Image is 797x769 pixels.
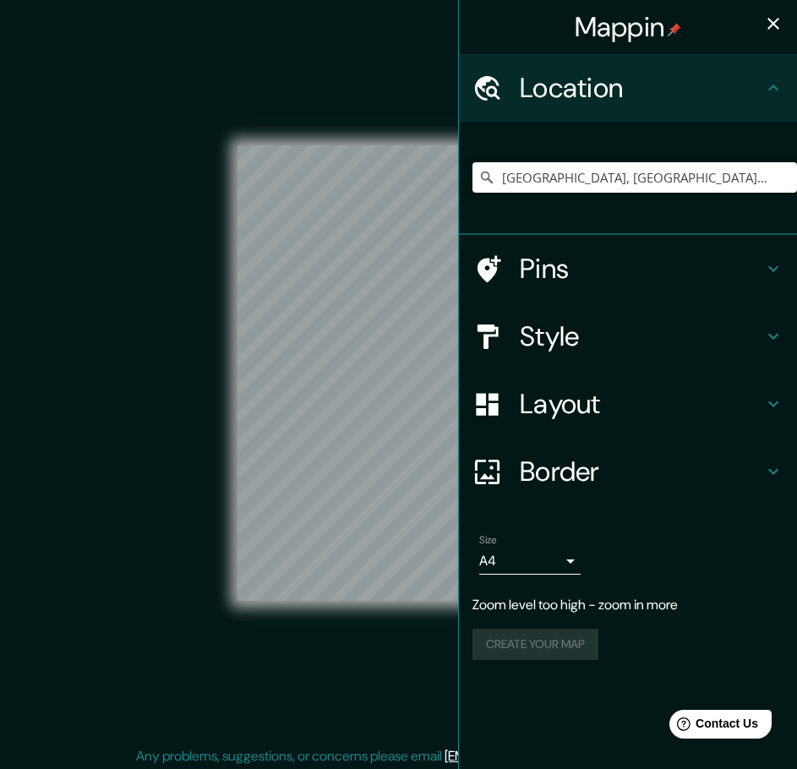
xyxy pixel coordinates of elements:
[472,162,797,193] input: Pick your city or area
[668,23,681,36] img: pin-icon.png
[459,370,797,438] div: Layout
[479,548,581,575] div: A4
[472,595,783,615] p: Zoom level too high - zoom in more
[520,252,763,286] h4: Pins
[479,533,497,548] label: Size
[237,145,560,601] canvas: Map
[647,703,778,750] iframe: Help widget launcher
[520,387,763,421] h4: Layout
[459,303,797,370] div: Style
[136,746,656,766] p: Any problems, suggestions, or concerns please email .
[459,54,797,122] div: Location
[575,10,682,44] h4: Mappin
[445,747,653,765] a: [EMAIL_ADDRESS][DOMAIN_NAME]
[520,71,763,105] h4: Location
[459,235,797,303] div: Pins
[520,319,763,353] h4: Style
[520,455,763,488] h4: Border
[459,438,797,505] div: Border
